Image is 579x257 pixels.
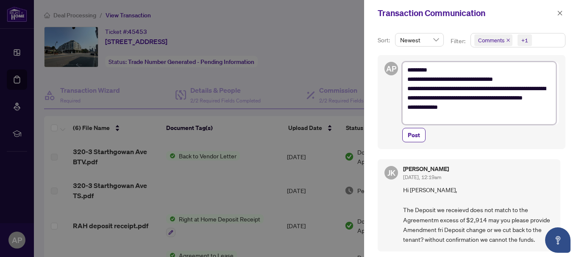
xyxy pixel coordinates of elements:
[451,36,467,46] p: Filter:
[545,227,571,253] button: Open asap
[403,185,554,244] span: Hi [PERSON_NAME], The Deposit we receievd does not match to the Agreementm excess of $2,914 may y...
[557,10,563,16] span: close
[478,36,504,44] span: Comments
[403,174,441,180] span: [DATE], 12:19am
[402,128,426,142] button: Post
[403,166,449,172] h5: [PERSON_NAME]
[521,36,528,44] div: +1
[378,36,392,45] p: Sort:
[408,128,420,142] span: Post
[386,63,396,75] span: AP
[387,167,395,179] span: JK
[506,38,510,42] span: close
[400,33,439,46] span: Newest
[474,34,512,46] span: Comments
[378,7,554,19] div: Transaction Communication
